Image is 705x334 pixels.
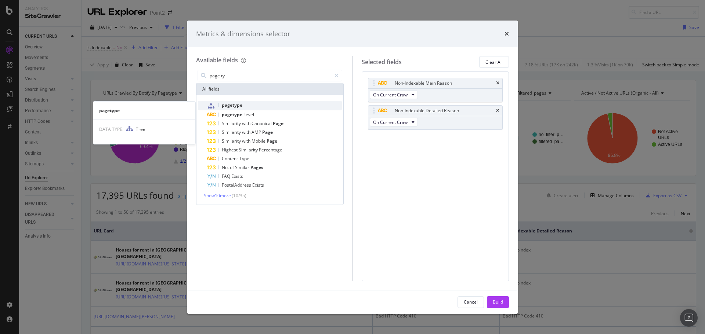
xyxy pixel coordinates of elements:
[252,129,262,135] span: AMP
[239,147,259,153] span: Similarity
[204,192,231,199] span: Show 10 more
[493,299,503,305] div: Build
[259,147,282,153] span: Percentage
[231,173,243,179] span: Exists
[273,120,283,126] span: Page
[373,92,409,98] span: On Current Crawl
[458,296,484,308] button: Cancel
[222,164,230,170] span: No.
[368,105,503,130] div: Non-Indexable Detailed ReasontimesOn Current Crawl
[222,155,249,162] span: Content-Type
[395,80,452,87] div: Non-Indexable Main Reason
[222,111,243,118] span: pagetype
[209,70,331,81] input: Search by field name
[395,107,459,114] div: Non-Indexable Detailed Reason
[222,138,242,144] span: Similarity
[222,182,252,188] span: PostalAddress
[222,102,242,108] span: pagetype
[222,147,239,153] span: Highest
[505,29,509,39] div: times
[187,21,518,314] div: modal
[243,111,254,118] span: Level
[222,120,242,126] span: Similarity
[196,56,238,64] div: Available fields
[232,192,246,199] span: ( 10 / 35 )
[267,138,277,144] span: Page
[262,129,273,135] span: Page
[362,58,402,66] div: Selected fields
[370,118,418,126] button: On Current Crawl
[242,120,252,126] span: with
[252,138,267,144] span: Mobile
[370,90,418,99] button: On Current Crawl
[230,164,235,170] span: of
[196,29,290,39] div: Metrics & dimensions selector
[242,129,252,135] span: with
[235,164,250,170] span: Similar
[487,296,509,308] button: Build
[368,78,503,102] div: Non-Indexable Main ReasontimesOn Current Crawl
[196,83,343,95] div: All fields
[252,120,273,126] span: Canonical
[485,59,503,65] div: Clear All
[250,164,263,170] span: Pages
[680,309,698,327] div: Open Intercom Messenger
[252,182,264,188] span: Exists
[464,299,478,305] div: Cancel
[242,138,252,144] span: with
[496,109,499,113] div: times
[222,173,231,179] span: FAQ
[373,119,409,125] span: On Current Crawl
[479,56,509,68] button: Clear All
[496,81,499,85] div: times
[93,107,195,114] div: pagetype
[222,129,242,135] span: Similarity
